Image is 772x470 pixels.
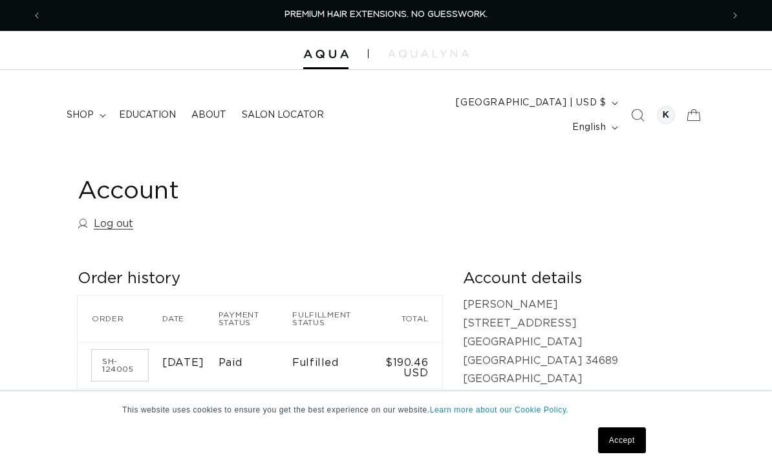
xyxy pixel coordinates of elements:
span: English [572,121,606,134]
td: $190.46 USD [375,342,442,389]
span: shop [67,109,94,121]
th: Date [162,295,219,342]
button: Previous announcement [23,3,51,28]
a: Education [111,101,184,129]
td: Paid [219,389,292,436]
summary: shop [59,101,111,129]
span: Education [119,109,176,121]
td: Fulfilled [292,389,375,436]
button: Next announcement [721,3,749,28]
h2: Account details [463,269,694,289]
td: Paid [219,342,292,389]
h1: Account [78,176,694,208]
a: Log out [78,215,133,233]
time: [DATE] [162,358,204,368]
th: Fulfillment status [292,295,375,342]
span: PREMIUM HAIR EXTENSIONS. NO GUESSWORK. [284,10,488,19]
a: About [184,101,234,129]
td: $40.66 USD [375,389,442,436]
img: Aqua Hair Extensions [303,50,348,59]
p: [PERSON_NAME] [STREET_ADDRESS] [GEOGRAPHIC_DATA] [GEOGRAPHIC_DATA] 34689 [GEOGRAPHIC_DATA] [463,295,694,389]
th: Order [78,295,162,342]
td: Fulfilled [292,342,375,389]
p: This website uses cookies to ensure you get the best experience on our website. [122,404,650,416]
button: English [564,115,623,140]
summary: Search [623,101,652,129]
button: [GEOGRAPHIC_DATA] | USD $ [448,91,623,115]
th: Payment status [219,295,292,342]
a: Accept [598,427,646,453]
th: Total [375,295,442,342]
a: Salon Locator [234,101,332,129]
a: Order number SH-124005 [92,350,148,381]
span: Salon Locator [242,109,324,121]
a: Learn more about our Cookie Policy. [430,405,569,414]
span: [GEOGRAPHIC_DATA] | USD $ [456,96,606,110]
span: About [191,109,226,121]
img: aqualyna.com [388,50,469,58]
h2: Order history [78,269,442,289]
